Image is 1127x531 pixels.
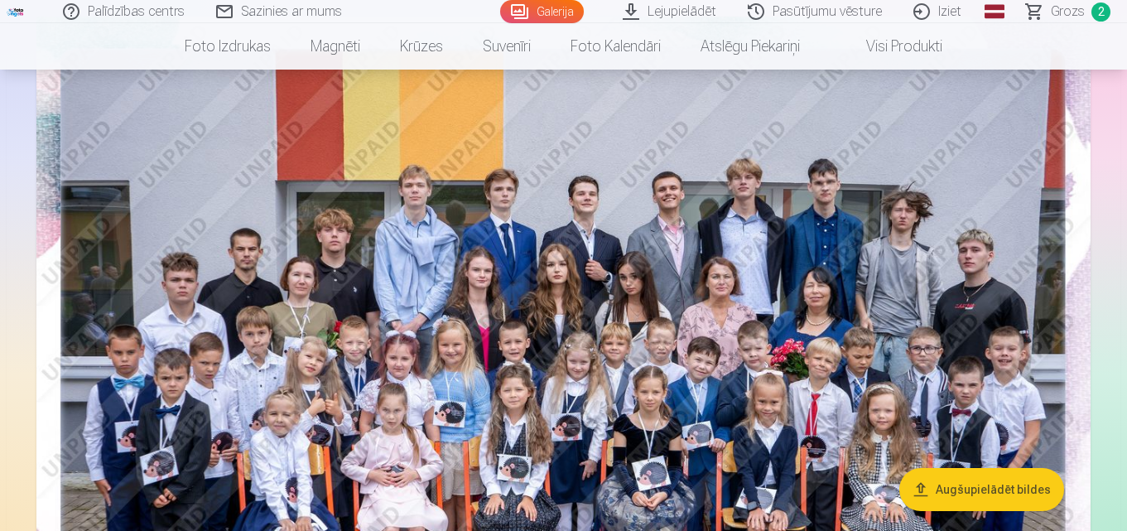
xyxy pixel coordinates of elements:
button: Augšupielādēt bildes [899,468,1064,511]
a: Foto izdrukas [165,23,291,70]
a: Visi produkti [820,23,962,70]
a: Suvenīri [463,23,551,70]
a: Foto kalendāri [551,23,681,70]
a: Magnēti [291,23,380,70]
span: 2 [1091,2,1110,22]
a: Atslēgu piekariņi [681,23,820,70]
a: Krūzes [380,23,463,70]
img: /fa3 [7,7,25,17]
span: Grozs [1051,2,1085,22]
